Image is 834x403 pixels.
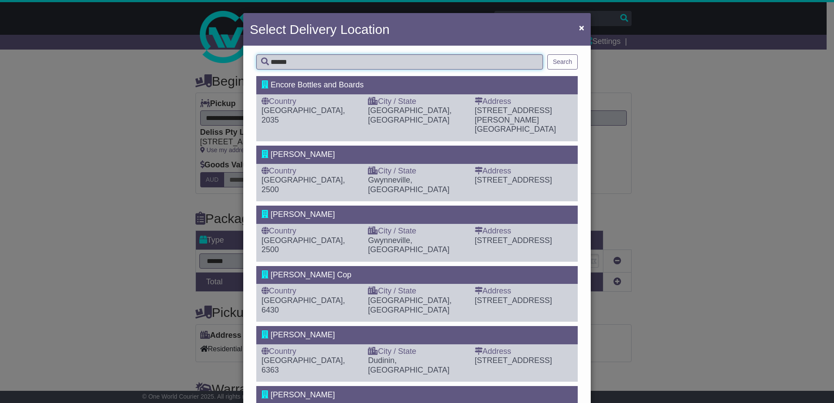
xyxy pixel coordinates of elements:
[368,167,466,176] div: City / State
[475,236,552,245] span: [STREET_ADDRESS]
[261,226,359,236] div: Country
[261,296,345,314] span: [GEOGRAPHIC_DATA], 6430
[271,270,351,279] span: [PERSON_NAME] Cop
[475,167,573,176] div: Address
[261,356,345,374] span: [GEOGRAPHIC_DATA], 6363
[368,347,466,356] div: City / State
[368,356,449,374] span: Dudinin, [GEOGRAPHIC_DATA]
[368,106,451,124] span: [GEOGRAPHIC_DATA], [GEOGRAPHIC_DATA]
[475,296,552,305] span: [STREET_ADDRESS]
[475,356,552,365] span: [STREET_ADDRESS]
[368,176,449,194] span: Gwynneville, [GEOGRAPHIC_DATA]
[579,23,584,33] span: ×
[575,19,589,37] button: Close
[271,80,364,89] span: Encore Bottles and Boards
[368,226,466,236] div: City / State
[368,236,449,254] span: Gwynneville, [GEOGRAPHIC_DATA]
[368,286,466,296] div: City / State
[475,125,556,133] span: [GEOGRAPHIC_DATA]
[475,226,573,236] div: Address
[475,176,552,184] span: [STREET_ADDRESS]
[261,167,359,176] div: Country
[475,286,573,296] div: Address
[475,106,552,124] span: [STREET_ADDRESS][PERSON_NAME]
[261,347,359,356] div: Country
[261,106,345,124] span: [GEOGRAPHIC_DATA], 2035
[271,150,335,159] span: [PERSON_NAME]
[261,286,359,296] div: Country
[261,176,345,194] span: [GEOGRAPHIC_DATA], 2500
[250,20,390,39] h4: Select Delivery Location
[271,210,335,219] span: [PERSON_NAME]
[475,347,573,356] div: Address
[547,54,578,70] button: Search
[368,97,466,107] div: City / State
[261,236,345,254] span: [GEOGRAPHIC_DATA], 2500
[261,97,359,107] div: Country
[271,330,335,339] span: [PERSON_NAME]
[271,390,335,399] span: [PERSON_NAME]
[475,97,573,107] div: Address
[368,296,451,314] span: [GEOGRAPHIC_DATA], [GEOGRAPHIC_DATA]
